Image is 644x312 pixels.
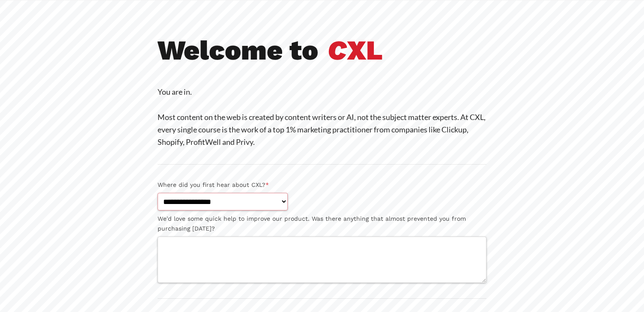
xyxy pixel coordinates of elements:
[158,34,318,66] b: Welcome to
[158,180,486,190] label: Where did you first hear about CXL?
[328,34,383,66] b: XL
[158,86,486,148] p: You are in. Most content on the web is created by content writers or AI, not the subject matter e...
[328,34,347,66] i: C
[158,214,486,234] label: We'd love some quick help to improve our product. Was there anything that almost prevented you fr...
